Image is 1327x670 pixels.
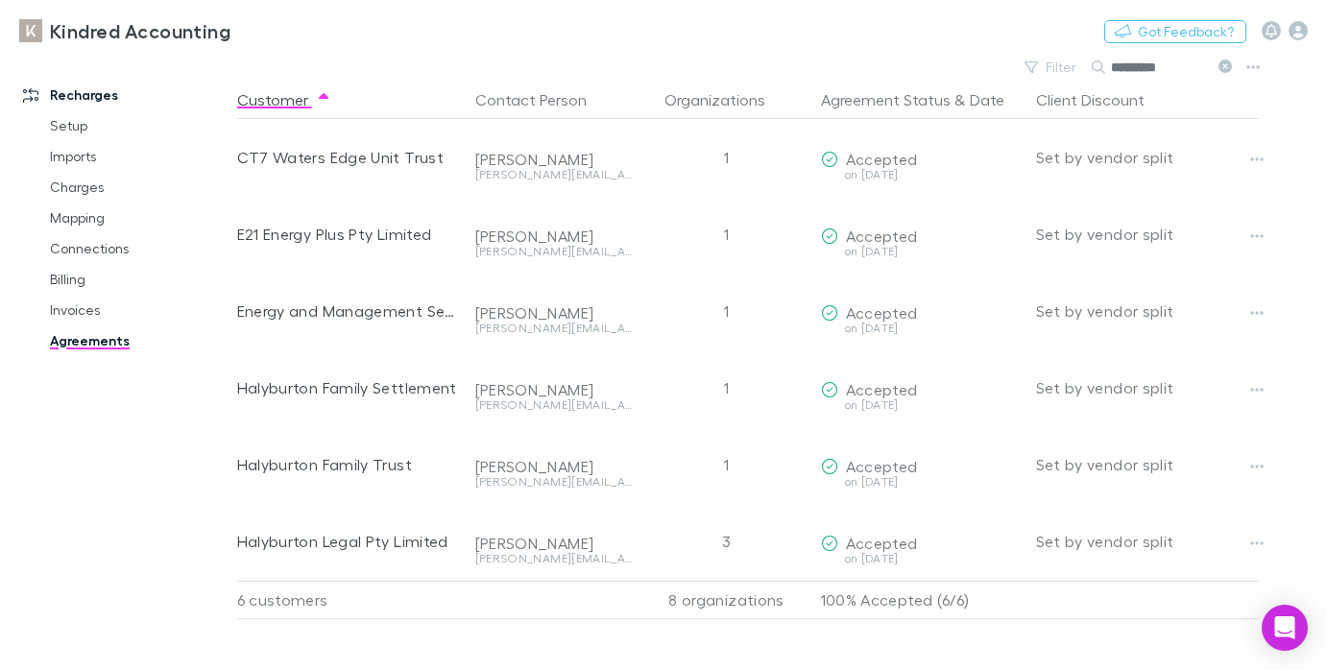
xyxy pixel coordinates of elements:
[846,534,918,552] span: Accepted
[4,80,248,110] a: Recharges
[640,119,813,196] div: 1
[475,380,633,399] div: [PERSON_NAME]
[846,457,918,475] span: Accepted
[1015,56,1088,79] button: Filter
[475,81,610,119] button: Contact Person
[640,196,813,273] div: 1
[237,119,460,196] div: CT7 Waters Edge Unit Trust
[475,227,633,246] div: [PERSON_NAME]
[821,81,1021,119] div: &
[640,503,813,580] div: 3
[640,273,813,349] div: 1
[640,581,813,619] div: 8 organizations
[237,426,460,503] div: Halyburton Family Trust
[846,227,918,245] span: Accepted
[237,349,460,426] div: Halyburton Family Settlement
[475,476,633,488] div: [PERSON_NAME][EMAIL_ADDRESS][PERSON_NAME][DOMAIN_NAME]
[821,323,1021,334] div: on [DATE]
[1262,605,1308,651] div: Open Intercom Messenger
[475,303,633,323] div: [PERSON_NAME]
[1036,119,1259,196] div: Set by vendor split
[31,295,248,325] a: Invoices
[31,325,248,356] a: Agreements
[31,203,248,233] a: Mapping
[821,476,1021,488] div: on [DATE]
[846,150,918,168] span: Accepted
[237,581,468,619] div: 6 customers
[237,81,331,119] button: Customer
[821,246,1021,257] div: on [DATE]
[1036,349,1259,426] div: Set by vendor split
[475,399,633,411] div: [PERSON_NAME][EMAIL_ADDRESS][PERSON_NAME][DOMAIN_NAME]
[664,81,788,119] button: Organizations
[475,169,633,180] div: [PERSON_NAME][EMAIL_ADDRESS][PERSON_NAME][DOMAIN_NAME]
[821,553,1021,564] div: on [DATE]
[1036,81,1168,119] button: Client Discount
[1036,503,1259,580] div: Set by vendor split
[475,246,633,257] div: [PERSON_NAME][EMAIL_ADDRESS][PERSON_NAME][DOMAIN_NAME]
[475,150,633,169] div: [PERSON_NAME]
[237,503,460,580] div: Halyburton Legal Pty Limited
[31,264,248,295] a: Billing
[1036,196,1259,273] div: Set by vendor split
[237,196,460,273] div: E21 Energy Plus Pty Limited
[821,81,951,119] button: Agreement Status
[475,534,633,553] div: [PERSON_NAME]
[970,81,1004,119] button: Date
[31,110,248,141] a: Setup
[237,273,460,349] div: Energy and Management Services Pty Limited
[19,19,42,42] img: Kindred Accounting's Logo
[821,169,1021,180] div: on [DATE]
[1104,20,1246,43] button: Got Feedback?
[821,399,1021,411] div: on [DATE]
[640,426,813,503] div: 1
[1036,273,1259,349] div: Set by vendor split
[846,303,918,322] span: Accepted
[821,582,1021,618] p: 100% Accepted (6/6)
[31,172,248,203] a: Charges
[475,553,633,564] div: [PERSON_NAME][EMAIL_ADDRESS][PERSON_NAME][DOMAIN_NAME]
[846,380,918,398] span: Accepted
[50,19,230,42] h3: Kindred Accounting
[31,233,248,264] a: Connections
[640,349,813,426] div: 1
[8,8,242,54] a: Kindred Accounting
[475,457,633,476] div: [PERSON_NAME]
[475,323,633,334] div: [PERSON_NAME][EMAIL_ADDRESS][PERSON_NAME][DOMAIN_NAME]
[31,141,248,172] a: Imports
[1036,426,1259,503] div: Set by vendor split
